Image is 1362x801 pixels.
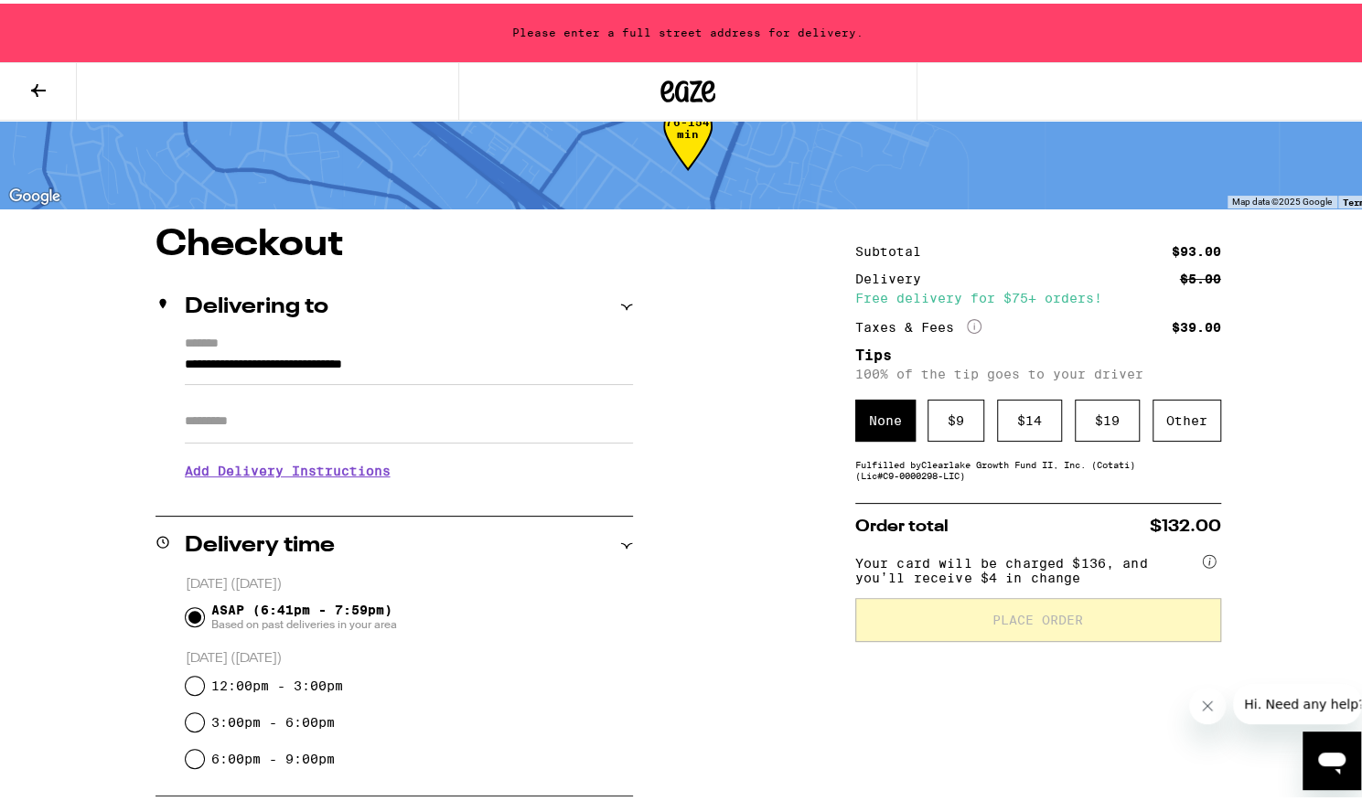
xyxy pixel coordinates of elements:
[855,315,981,332] div: Taxes & Fees
[997,396,1062,438] div: $ 14
[156,223,633,260] h1: Checkout
[1172,317,1221,330] div: $39.00
[855,546,1199,582] span: Your card will be charged $136, and you’ll receive $4 in change
[1075,396,1140,438] div: $ 19
[211,599,397,628] span: ASAP (6:41pm - 7:59pm)
[992,610,1083,623] span: Place Order
[855,594,1221,638] button: Place Order
[1172,241,1221,254] div: $93.00
[855,288,1221,301] div: Free delivery for $75+ orders!
[185,488,633,503] p: We'll contact you at [PHONE_NUMBER] when we arrive
[663,112,713,181] div: 76-154 min
[1150,515,1221,531] span: $132.00
[185,446,633,488] h3: Add Delivery Instructions
[928,396,984,438] div: $ 9
[855,241,934,254] div: Subtotal
[855,515,949,531] span: Order total
[5,181,65,205] a: Open this area in Google Maps (opens a new window)
[855,455,1221,477] div: Fulfilled by Clearlake Growth Fund II, Inc. (Cotati) (Lic# C9-0000298-LIC )
[1233,680,1361,721] iframe: Message from company
[185,531,335,553] h2: Delivery time
[186,572,633,590] p: [DATE] ([DATE])
[1180,269,1221,282] div: $5.00
[1153,396,1221,438] div: Other
[211,711,335,726] label: 3:00pm - 6:00pm
[185,293,328,315] h2: Delivering to
[855,396,916,438] div: None
[855,363,1221,378] p: 100% of the tip goes to your driver
[186,646,633,664] p: [DATE] ([DATE])
[855,269,934,282] div: Delivery
[211,748,335,763] label: 6:00pm - 9:00pm
[1232,193,1332,203] span: Map data ©2025 Google
[5,181,65,205] img: Google
[1303,728,1361,786] iframe: Button to launch messaging window
[1189,684,1226,721] iframe: Close message
[211,675,343,689] label: 12:00pm - 3:00pm
[11,13,132,27] span: Hi. Need any help?
[855,345,1221,359] h5: Tips
[211,614,397,628] span: Based on past deliveries in your area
